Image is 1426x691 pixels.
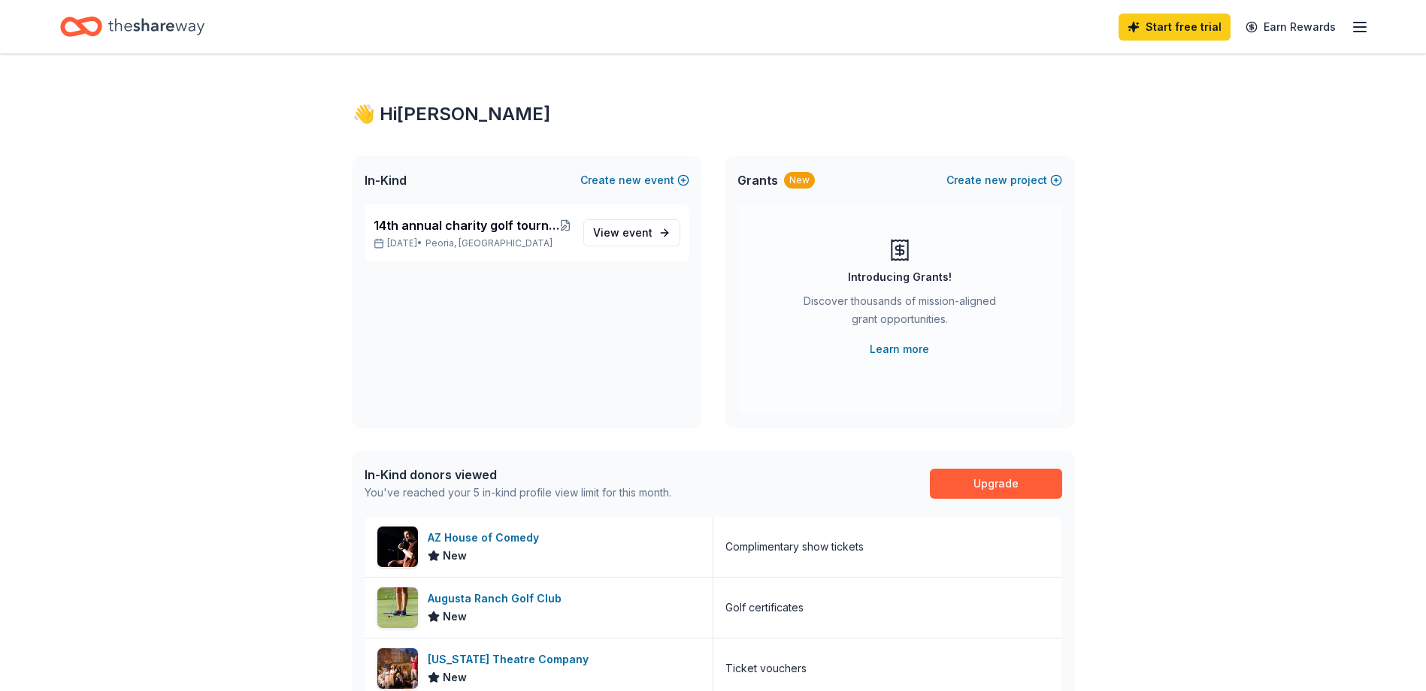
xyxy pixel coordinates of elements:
span: 14th annual charity golf tournament: A Tribute to Veterans and Their Loyal Companions [374,216,559,234]
div: Discover thousands of mission-aligned grant opportunities. [798,292,1002,334]
img: Image for Arizona Theatre Company [377,648,418,689]
span: event [622,226,652,239]
div: [US_STATE] Theatre Company [428,650,595,668]
span: View [593,224,652,242]
span: new [619,171,641,189]
a: Learn more [870,340,929,358]
div: New [784,172,815,189]
span: New [443,668,467,686]
button: Createnewproject [946,171,1062,189]
div: Introducing Grants! [848,268,952,286]
span: Grants [737,171,778,189]
div: In-Kind donors viewed [365,466,671,484]
span: New [443,547,467,565]
div: Augusta Ranch Golf Club [428,590,568,608]
div: 👋 Hi [PERSON_NAME] [353,102,1074,126]
span: Peoria, [GEOGRAPHIC_DATA] [425,237,553,249]
div: Ticket vouchers [725,659,807,677]
p: [DATE] • [374,237,571,249]
a: Home [60,9,204,44]
button: Createnewevent [580,171,689,189]
a: View event [583,219,680,246]
img: Image for AZ House of Comedy [377,527,418,567]
div: Complimentary show tickets [725,538,864,556]
span: new [985,171,1007,189]
div: Golf certificates [725,599,804,617]
span: New [443,608,467,626]
div: You've reached your 5 in-kind profile view limit for this month. [365,484,671,502]
a: Start free trial [1119,14,1231,41]
a: Upgrade [930,469,1062,499]
img: Image for Augusta Ranch Golf Club [377,587,418,628]
div: AZ House of Comedy [428,529,545,547]
span: In-Kind [365,171,407,189]
a: Earn Rewards [1237,14,1345,41]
